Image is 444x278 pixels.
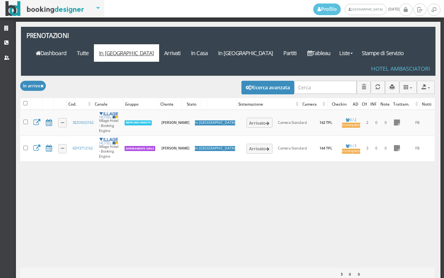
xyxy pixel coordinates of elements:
img: c1bf4543417a11ec8a5106403f595ea8.png [99,138,118,144]
b: 0 [349,272,351,277]
a: Prenotazioni [21,27,101,44]
td: Camera Standard [275,110,312,136]
div: Camera [301,99,327,109]
a: Partiti [278,44,302,62]
b: 142 TPL [319,120,332,125]
div: Canale [93,99,123,109]
div: Gruppo [123,99,159,109]
div: Incompleto [342,149,360,154]
a: In [GEOGRAPHIC_DATA] [94,44,159,62]
td: 2 [363,110,372,136]
b: 0 [358,272,360,277]
td: Village Hotel - Booking Engine [96,110,121,136]
b: 144 TPL [319,146,332,151]
td: 0 [381,136,390,161]
button: Arrivato [246,118,272,128]
img: BookingDesigner.com [5,1,84,16]
div: Note [379,99,391,109]
div: Trattam. [392,99,420,109]
h4: Hotel Ambasciatori [371,65,430,72]
a: Dashboard [30,44,71,62]
div: AD [351,99,360,109]
button: Arrivato [246,144,272,154]
a: Profilo [313,3,341,15]
b: [PERSON_NAME] [161,120,189,125]
a: [GEOGRAPHIC_DATA] [345,4,386,15]
a: In [GEOGRAPHIC_DATA] [213,44,278,62]
td: FB [403,110,432,136]
a: RIEPILOGO INVIATO [124,120,153,125]
input: Cerca [294,81,357,94]
div: CH [360,99,369,109]
b: DIVERSAMENTE ABILE [126,147,154,150]
button: Aggiorna [371,81,385,94]
div: Notti [420,99,433,109]
a: Tableau [302,44,336,62]
b: 5 [341,272,343,277]
div: Cliente [159,99,181,109]
a: 6DY3712162 [73,146,93,151]
div: In [GEOGRAPHIC_DATA] [195,120,235,125]
a: DIVERSAMENTE ABILE [124,146,156,151]
td: Camera Standard [275,136,312,161]
div: Sistemazione [237,99,300,109]
a: In Casa [186,44,213,62]
td: 0 [372,136,380,161]
b: RIEPILOGO INVIATO [126,121,151,124]
span: [DATE] [313,3,399,15]
div: Cod. [67,99,93,109]
td: 0 [381,110,390,136]
div: Stato [182,99,202,109]
td: 0 [372,110,380,136]
button: Ricerca avanzata [241,81,294,94]
div: In [GEOGRAPHIC_DATA] [195,146,235,151]
a: Stampe di Servizio [356,44,409,62]
div: Incompleto [342,123,360,128]
div: INF [369,99,378,109]
a: 3EZO5O2162 [73,120,94,125]
div: Checkin [328,99,350,109]
img: c1bf4543417a11ec8a5106403f595ea8.png [99,112,118,118]
td: 3 [363,136,372,161]
a: 0 / 3Incompleto [342,143,360,154]
td: Village Hotel - Booking Engine [96,136,121,161]
a: Tutte [71,44,94,62]
a: 0 / 2Incompleto [342,117,360,128]
a: Liste [336,44,356,62]
button: Export [417,81,435,94]
a: Arrivati [159,44,186,62]
button: In arrivo [20,81,46,90]
td: FB [403,136,432,161]
b: [PERSON_NAME] [161,146,189,151]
